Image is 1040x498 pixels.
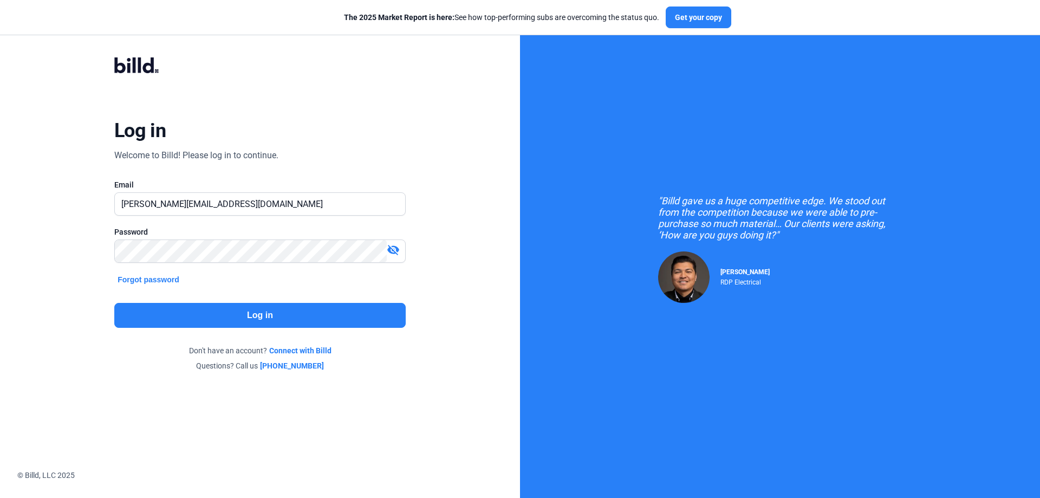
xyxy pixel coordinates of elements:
div: Welcome to Billd! Please log in to continue. [114,149,278,162]
img: Raul Pacheco [658,251,710,303]
div: Questions? Call us [114,360,406,371]
a: [PHONE_NUMBER] [260,360,324,371]
div: Log in [114,119,166,143]
span: [PERSON_NAME] [720,268,770,276]
div: Don't have an account? [114,345,406,356]
a: Connect with Billd [269,345,331,356]
div: Password [114,227,406,237]
div: Email [114,179,406,190]
mat-icon: visibility_off [387,243,400,256]
button: Get your copy [666,7,731,28]
div: RDP Electrical [720,276,770,286]
span: The 2025 Market Report is here: [344,13,454,22]
button: Log in [114,303,406,328]
div: See how top-performing subs are overcoming the status quo. [344,12,659,23]
button: Forgot password [114,274,183,286]
div: "Billd gave us a huge competitive edge. We stood out from the competition because we were able to... [658,195,902,241]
